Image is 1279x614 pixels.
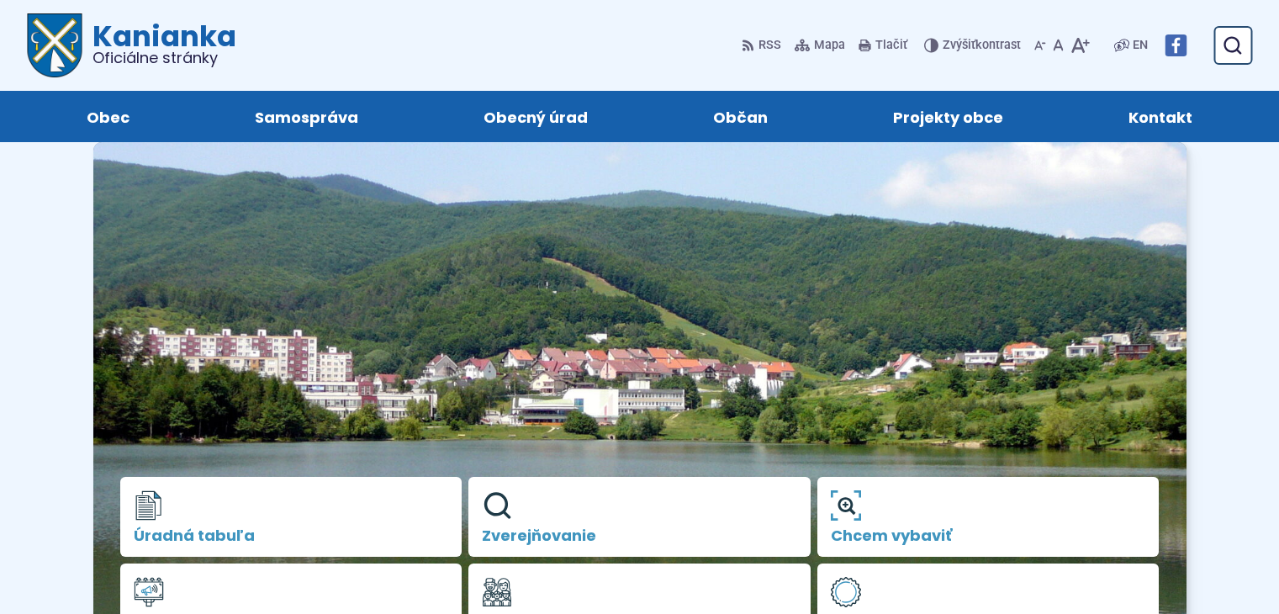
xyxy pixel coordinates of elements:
[1031,28,1049,63] button: Zmenšiť veľkosť písma
[209,91,404,142] a: Samospráva
[92,50,236,66] span: Oficiálne stránky
[831,527,1146,544] span: Chcem vybaviť
[1165,34,1187,56] img: Prejsť na Facebook stránku
[482,527,797,544] span: Zverejňovanie
[893,91,1003,142] span: Projekty obce
[848,91,1049,142] a: Projekty obce
[1067,28,1093,63] button: Zväčšiť veľkosť písma
[87,91,129,142] span: Obec
[27,13,82,77] img: Prejsť na domovskú stránku
[943,39,1021,53] span: kontrast
[40,91,175,142] a: Obec
[1128,91,1192,142] span: Kontakt
[791,28,848,63] a: Mapa
[875,39,907,53] span: Tlačiť
[120,477,462,558] a: Úradná tabuľa
[814,35,845,56] span: Mapa
[1133,35,1148,56] span: EN
[27,13,236,77] a: Logo Kanianka, prejsť na domovskú stránku.
[668,91,814,142] a: Občan
[134,527,449,544] span: Úradná tabuľa
[924,28,1024,63] button: Zvýšiťkontrast
[1129,35,1151,56] a: EN
[713,91,768,142] span: Občan
[742,28,785,63] a: RSS
[437,91,633,142] a: Obecný úrad
[484,91,588,142] span: Obecný úrad
[758,35,781,56] span: RSS
[1049,28,1067,63] button: Nastaviť pôvodnú veľkosť písma
[1083,91,1239,142] a: Kontakt
[82,22,236,66] h1: Kanianka
[817,477,1160,558] a: Chcem vybaviť
[855,28,911,63] button: Tlačiť
[943,38,975,52] span: Zvýšiť
[255,91,358,142] span: Samospráva
[468,477,811,558] a: Zverejňovanie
